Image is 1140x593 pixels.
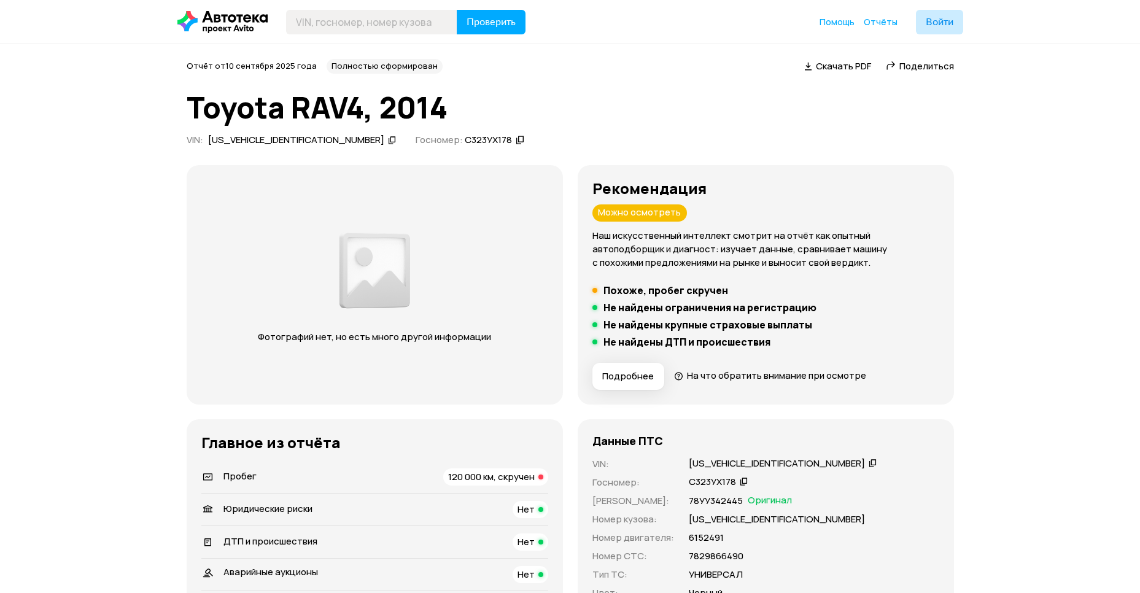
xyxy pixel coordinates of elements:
[689,457,865,470] div: [US_VEHICLE_IDENTIFICATION_NUMBER]
[457,10,525,34] button: Проверить
[886,60,954,72] a: Поделиться
[327,59,443,74] div: Полностью сформирован
[465,134,512,147] div: С323УХ178
[467,17,516,27] span: Проверить
[689,531,724,545] p: 6152491
[518,535,535,548] span: Нет
[223,535,317,548] span: ДТП и происшествия
[592,568,674,581] p: Тип ТС :
[592,513,674,526] p: Номер кузова :
[592,180,939,197] h3: Рекомендация
[592,434,663,448] h4: Данные ПТС
[689,549,743,563] p: 7829866490
[592,494,674,508] p: [PERSON_NAME] :
[603,301,816,314] h5: Не найдены ограничения на регистрацию
[592,363,664,390] button: Подробнее
[201,434,548,451] h3: Главное из отчёта
[592,531,674,545] p: Номер двигателя :
[687,369,866,382] span: На что обратить внимание при осмотре
[804,60,871,72] a: Скачать PDF
[448,470,535,483] span: 120 000 км, скручен
[864,16,898,28] a: Отчёты
[592,229,939,269] p: Наш искусственный интеллект смотрит на отчёт как опытный автоподборщик и диагност: изучает данные...
[592,204,687,222] div: Можно осмотреть
[689,476,736,489] div: С323УХ178
[416,133,463,146] span: Госномер:
[916,10,963,34] button: Войти
[286,10,457,34] input: VIN, госномер, номер кузова
[592,457,674,471] p: VIN :
[336,226,413,316] img: d89e54fb62fcf1f0.png
[820,16,855,28] a: Помощь
[187,133,203,146] span: VIN :
[223,565,318,578] span: Аварийные аукционы
[592,476,674,489] p: Госномер :
[603,336,770,348] h5: Не найдены ДТП и происшествия
[592,549,674,563] p: Номер СТС :
[187,91,954,124] h1: Toyota RAV4, 2014
[187,60,317,71] span: Отчёт от 10 сентября 2025 года
[518,568,535,581] span: Нет
[689,513,865,526] p: [US_VEHICLE_IDENTIFICATION_NUMBER]
[689,568,743,581] p: УНИВЕРСАЛ
[689,494,743,508] p: 78УУ342445
[223,502,312,515] span: Юридические риски
[602,370,654,382] span: Подробнее
[246,330,503,344] p: Фотографий нет, но есть много другой информации
[208,134,384,147] div: [US_VEHICLE_IDENTIFICATION_NUMBER]
[899,60,954,72] span: Поделиться
[816,60,871,72] span: Скачать PDF
[674,369,867,382] a: На что обратить внимание при осмотре
[748,494,792,508] span: Оригинал
[223,470,257,483] span: Пробег
[926,17,953,27] span: Войти
[518,503,535,516] span: Нет
[603,319,812,331] h5: Не найдены крупные страховые выплаты
[603,284,728,296] h5: Похоже, пробег скручен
